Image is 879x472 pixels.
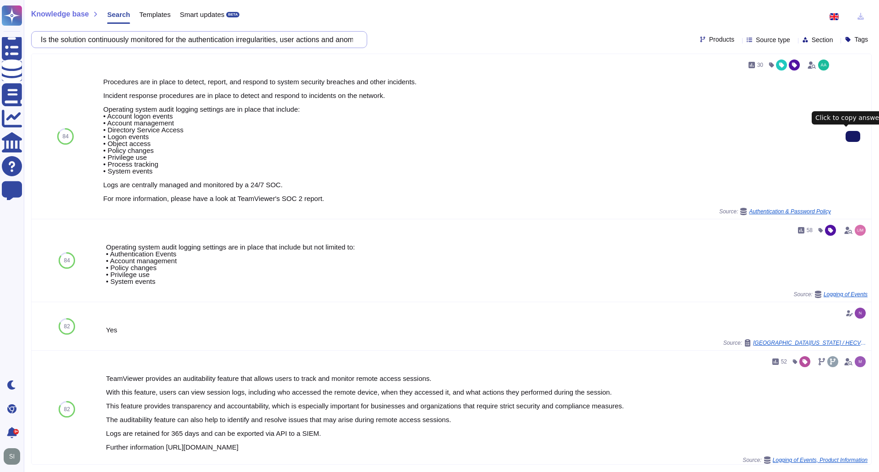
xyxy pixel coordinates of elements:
span: Smart updates [180,11,225,18]
img: user [818,60,829,71]
div: Operating system audit logging settings are in place that include but not limited to: • Authentic... [106,244,868,285]
span: 82 [64,324,70,329]
button: user [2,446,27,467]
div: BETA [226,12,239,17]
span: Source: [723,339,868,347]
div: TeamViewer provides an auditability feature that allows users to track and monitor remote access ... [106,375,868,450]
span: 84 [64,258,70,263]
img: en [830,13,839,20]
span: Authentication & Password Policy [749,209,831,214]
span: Templates [139,11,170,18]
span: Section [812,37,833,43]
span: Logging of Events, Product Information [773,457,868,463]
span: 58 [807,228,813,233]
span: Logging of Events [824,292,868,297]
span: 52 [781,359,787,364]
img: user [855,356,866,367]
span: 84 [63,134,69,139]
span: Tags [854,36,868,43]
div: 9+ [13,429,19,434]
span: [GEOGRAPHIC_DATA][US_STATE] / HECVAT410 [753,340,868,346]
span: Source type [756,37,790,43]
img: user [855,308,866,319]
div: Yes [106,326,868,333]
span: Search [107,11,130,18]
span: Source: [719,208,831,215]
span: Source: [743,456,868,464]
input: Search a question or template... [36,32,358,48]
span: Knowledge base [31,11,89,18]
img: user [4,448,20,465]
span: 82 [64,407,70,412]
span: 30 [757,62,763,68]
img: user [855,225,866,236]
span: Products [709,36,734,43]
div: Procedures are in place to detect, report, and respond to system security breaches and other inci... [103,78,831,202]
span: Source: [794,291,868,298]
